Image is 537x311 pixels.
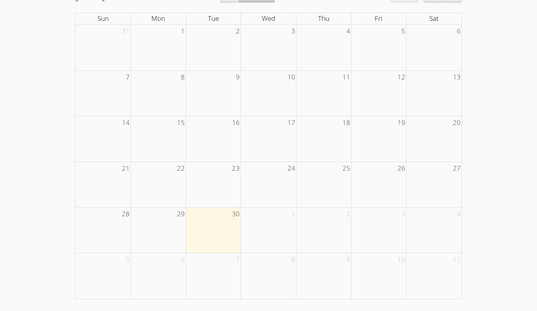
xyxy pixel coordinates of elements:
span: 4 [456,208,462,221]
span: 29 [176,208,186,221]
span: 20 [452,116,462,129]
span: Mon [151,14,165,23]
span: 22 [176,162,186,175]
span: 23 [231,162,241,175]
span: 8 [291,253,296,266]
span: 13 [452,71,462,84]
span: Thu [318,14,329,23]
span: 17 [287,116,296,129]
span: 5 [125,253,131,266]
span: 21 [121,162,131,175]
span: 19 [397,116,406,129]
span: 25 [342,162,351,175]
span: 11 [342,71,351,84]
span: 6 [180,253,186,266]
span: 9 [346,253,351,266]
span: 18 [342,116,351,129]
span: Tue [208,14,219,23]
span: 24 [287,162,296,175]
span: 26 [397,162,406,175]
span: Sun [97,14,109,23]
span: 10 [287,71,296,84]
span: 30 [231,208,241,221]
span: 28 [121,208,131,221]
span: 15 [176,116,186,129]
span: 2 [346,208,351,221]
span: Wed [262,14,275,23]
span: 2 [235,25,241,38]
span: 14 [121,116,131,129]
span: 16 [231,116,241,129]
span: Fri [375,14,383,23]
span: 7 [125,71,131,84]
span: 1 [291,208,296,221]
span: 8 [180,71,186,84]
span: 5 [401,25,406,38]
span: 10 [397,253,406,266]
span: 27 [452,162,462,175]
span: 1 [180,25,186,38]
span: 3 [401,208,406,221]
span: 7 [235,253,241,266]
span: 11 [452,253,462,266]
span: 9 [235,71,241,84]
span: 6 [456,25,462,38]
span: Sat [429,14,439,23]
span: 12 [397,71,406,84]
span: 4 [346,25,351,38]
span: 3 [291,25,296,38]
span: 31 [121,25,131,38]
